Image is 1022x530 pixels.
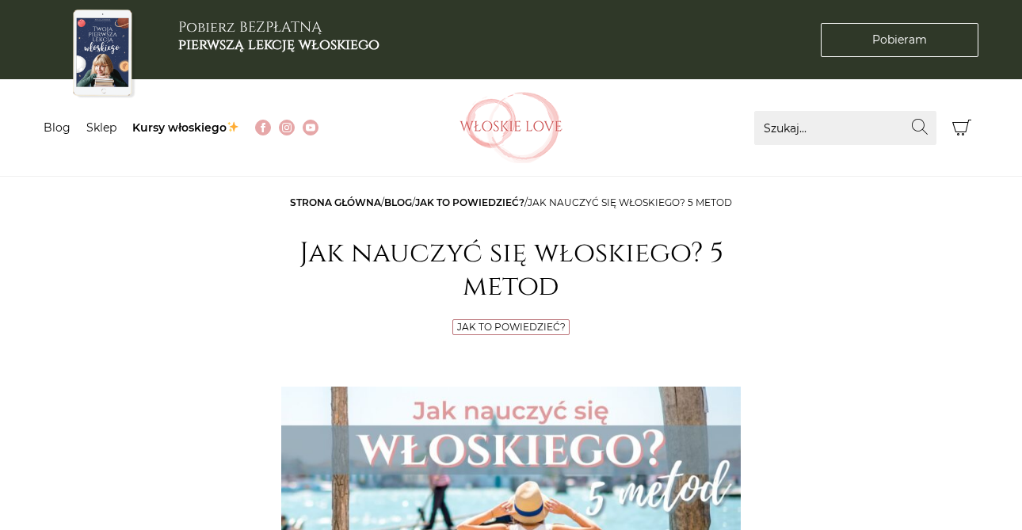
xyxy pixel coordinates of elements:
a: Jak to powiedzieć? [415,196,524,208]
a: Pobieram [821,23,978,57]
h3: Pobierz BEZPŁATNĄ [178,19,379,53]
span: Jak nauczyć się włoskiego? 5 metod [528,196,732,208]
img: ✨ [227,121,238,132]
a: Strona główna [290,196,381,208]
b: pierwszą lekcję włoskiego [178,35,379,55]
a: Jak to powiedzieć? [457,321,566,333]
h1: Jak nauczyć się włoskiego? 5 metod [281,237,741,303]
a: Blog [44,120,71,135]
span: / / / [290,196,732,208]
input: Szukaj... [754,111,936,145]
a: Sklep [86,120,116,135]
a: Kursy włoskiego [132,120,239,135]
img: Włoskielove [460,92,562,163]
a: Blog [384,196,412,208]
span: Pobieram [872,32,927,48]
button: Koszyk [944,111,978,145]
